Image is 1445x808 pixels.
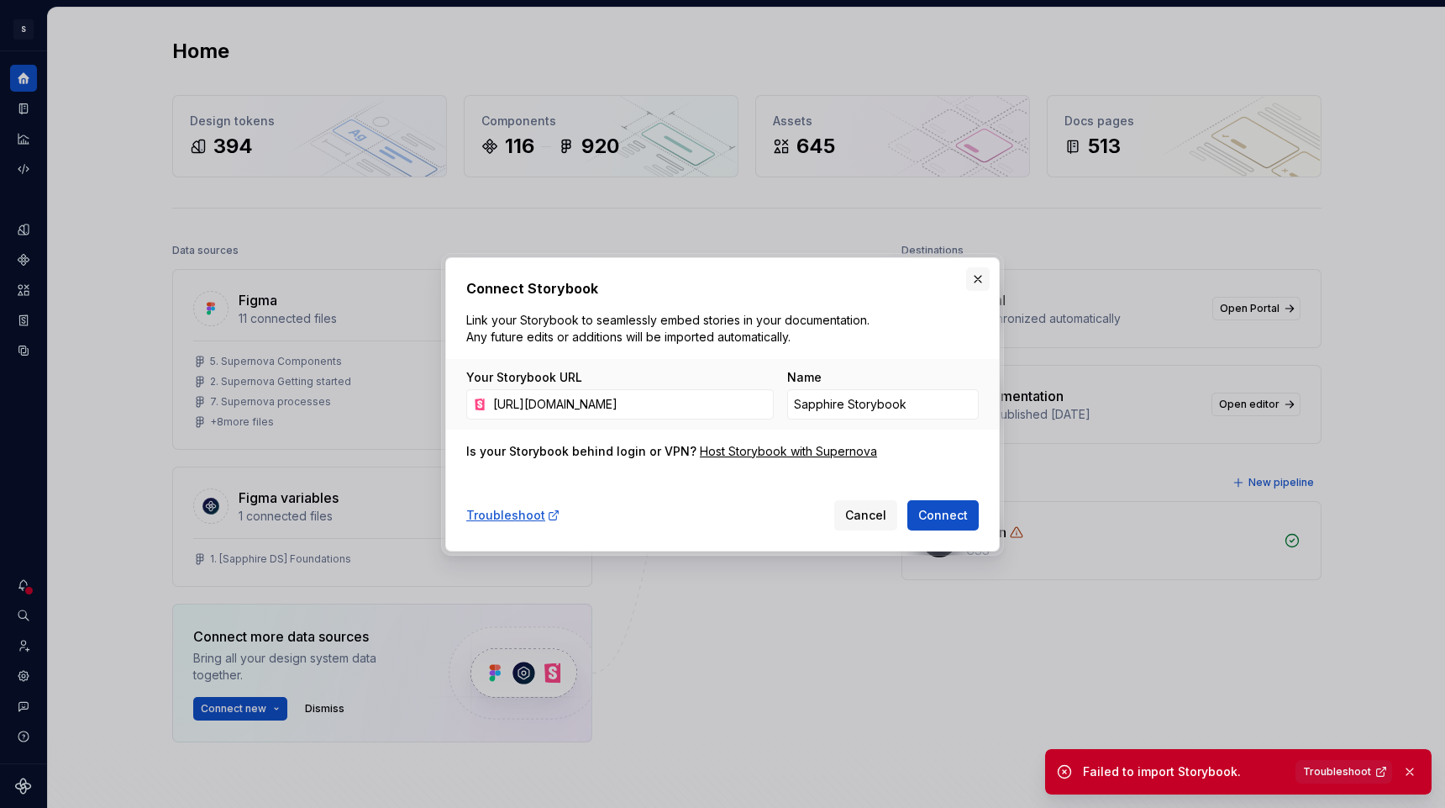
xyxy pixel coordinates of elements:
[486,389,774,420] input: https://your-storybook-domain.com/...
[466,443,696,460] div: Is your Storybook behind login or VPN?
[907,500,979,531] button: Connect
[787,369,822,386] label: Name
[466,278,979,298] h2: Connect Storybook
[466,507,560,524] a: Troubleshoot
[845,507,886,524] span: Cancel
[700,443,877,460] a: Host Storybook with Supernova
[1083,763,1285,780] div: Failed to import Storybook.
[787,389,979,420] input: Custom Storybook Name
[466,369,582,386] label: Your Storybook URL
[1303,765,1371,779] span: Troubleshoot
[466,312,876,346] p: Link your Storybook to seamlessly embed stories in your documentation. Any future edits or additi...
[834,500,897,531] button: Cancel
[918,507,968,524] span: Connect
